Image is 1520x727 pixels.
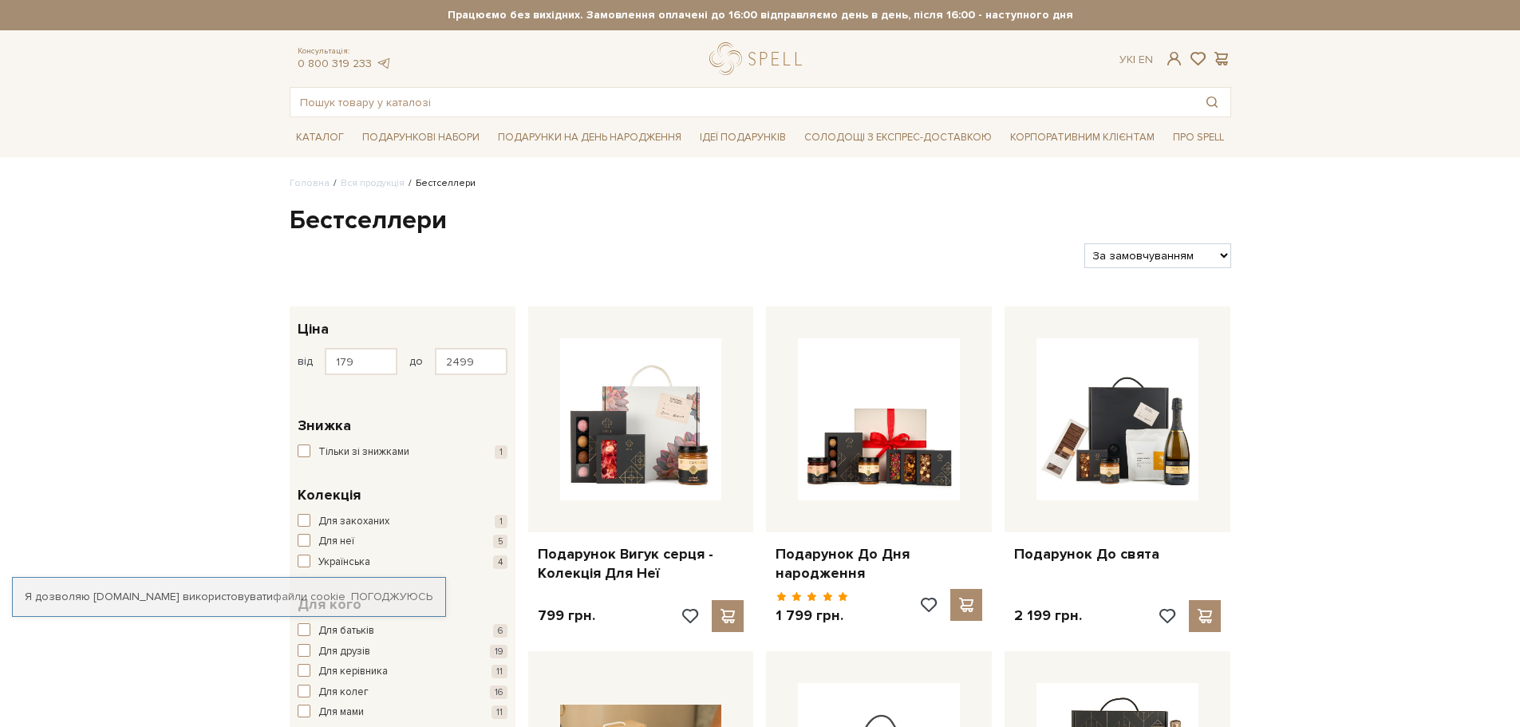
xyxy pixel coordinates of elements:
span: Ціна [298,318,329,340]
a: Вся продукція [341,177,405,189]
a: Подарункові набори [356,125,486,150]
a: Подарунки на День народження [492,125,688,150]
span: 6 [493,624,507,638]
a: Подарунок До свята [1014,545,1221,563]
input: Ціна [435,348,507,375]
span: 11 [492,705,507,719]
span: Для закоханих [318,514,389,530]
button: Для батьків 6 [298,623,507,639]
button: Для закоханих 1 [298,514,507,530]
span: Для батьків [318,623,374,639]
span: 1 [495,445,507,459]
button: Для колег 16 [298,685,507,701]
button: Для неї 5 [298,534,507,550]
span: Для друзів [318,644,370,660]
a: Погоджуюсь [351,590,432,604]
a: Головна [290,177,330,189]
p: 799 грн. [538,606,595,625]
span: 11 [492,665,507,678]
a: Подарунок До Дня народження [776,545,982,583]
span: Тільки зі знижками [318,444,409,460]
p: 2 199 грн. [1014,606,1082,625]
div: Я дозволяю [DOMAIN_NAME] використовувати [13,590,445,604]
span: Для керівника [318,664,388,680]
span: 5 [493,535,507,548]
button: Для мами 11 [298,705,507,721]
a: 0 800 319 233 [298,57,372,70]
span: Для колег [318,685,369,701]
span: Колекція [298,484,361,506]
li: Бестселлери [405,176,476,191]
input: Пошук товару у каталозі [290,88,1194,117]
input: Ціна [325,348,397,375]
span: 16 [490,686,507,699]
span: | [1133,53,1135,66]
strong: Працюємо без вихідних. Замовлення оплачені до 16:00 відправляємо день в день, після 16:00 - насту... [290,8,1231,22]
button: Для керівника 11 [298,664,507,680]
span: від [298,354,313,369]
a: En [1139,53,1153,66]
span: 1 [495,515,507,528]
button: Українська 4 [298,555,507,571]
a: Солодощі з експрес-доставкою [798,124,998,151]
button: Пошук товару у каталозі [1194,88,1230,117]
button: Для друзів 19 [298,644,507,660]
span: 19 [490,645,507,658]
a: Подарунок Вигук серця - Колекція Для Неї [538,545,744,583]
span: Українська [318,555,370,571]
a: Ідеї подарунків [693,125,792,150]
span: Для мами [318,705,364,721]
a: logo [709,42,809,75]
span: до [409,354,423,369]
h1: Бестселлери [290,204,1231,238]
span: Для неї [318,534,354,550]
button: Тільки зі знижками 1 [298,444,507,460]
span: Консультація: [298,46,392,57]
a: Корпоративним клієнтам [1004,125,1161,150]
p: 1 799 грн. [776,606,848,625]
a: telegram [376,57,392,70]
a: файли cookie [273,590,345,603]
a: Каталог [290,125,350,150]
span: 4 [493,555,507,569]
a: Про Spell [1167,125,1230,150]
span: Знижка [298,415,351,437]
div: Ук [1119,53,1153,67]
